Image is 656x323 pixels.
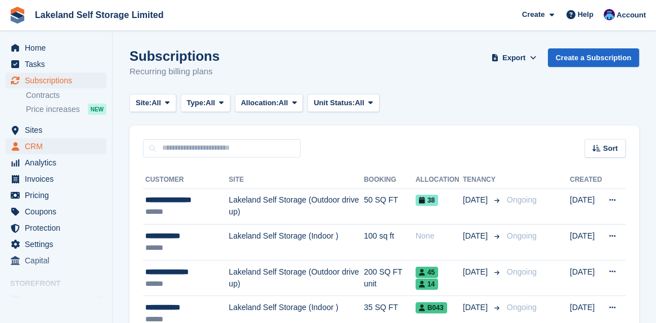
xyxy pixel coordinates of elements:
span: All [206,97,215,109]
span: Storefront [10,278,112,289]
a: menu [6,122,106,138]
img: David Dickson [604,9,615,20]
a: menu [6,155,106,171]
td: [DATE] [570,260,602,296]
span: Analytics [25,155,92,171]
th: Customer [143,171,229,189]
a: menu [6,73,106,88]
span: [DATE] [463,302,490,313]
span: Create [522,9,545,20]
td: Lakeland Self Storage (Outdoor drive up) [229,189,364,225]
span: Ongoing [507,231,537,240]
span: Home [25,40,92,56]
a: menu [6,187,106,203]
span: Ongoing [507,195,537,204]
td: 50 SQ FT [364,189,416,225]
span: All [151,97,161,109]
span: [DATE] [463,194,490,206]
span: Tasks [25,56,92,72]
div: None [416,230,463,242]
a: menu [6,236,106,252]
span: Booking Portal [25,292,92,308]
a: Price increases NEW [26,103,106,115]
span: 45 [416,267,438,278]
span: Sort [603,143,618,154]
span: Site: [136,97,151,109]
td: 200 SQ FT unit [364,260,416,296]
th: Booking [364,171,416,189]
th: Tenancy [463,171,502,189]
th: Site [229,171,364,189]
a: menu [6,204,106,219]
span: [DATE] [463,266,490,278]
span: CRM [25,138,92,154]
a: menu [6,292,106,308]
span: Account [617,10,646,21]
th: Allocation [416,171,463,189]
span: Type: [187,97,206,109]
a: menu [6,138,106,154]
span: Export [502,52,525,64]
button: Type: All [181,94,230,113]
span: Subscriptions [25,73,92,88]
span: Help [578,9,593,20]
span: All [355,97,364,109]
a: Lakeland Self Storage Limited [30,6,168,24]
span: Settings [25,236,92,252]
a: menu [6,40,106,56]
a: menu [6,220,106,236]
span: Coupons [25,204,92,219]
td: [DATE] [570,189,602,225]
a: Contracts [26,90,106,101]
th: Created [570,171,602,189]
span: Ongoing [507,267,537,276]
a: menu [6,171,106,187]
button: Export [489,48,539,67]
span: Price increases [26,104,80,115]
span: Ongoing [507,303,537,312]
h1: Subscriptions [130,48,220,64]
span: Allocation: [241,97,279,109]
span: All [279,97,288,109]
button: Allocation: All [235,94,304,113]
span: Unit Status: [314,97,355,109]
a: Preview store [93,293,106,307]
span: Invoices [25,171,92,187]
p: Recurring billing plans [130,65,220,78]
span: Capital [25,253,92,268]
a: Create a Subscription [548,48,639,67]
span: Protection [25,220,92,236]
span: 14 [416,279,438,290]
span: B043 [416,302,447,313]
td: 100 sq ft [364,225,416,261]
td: [DATE] [570,225,602,261]
td: Lakeland Self Storage (Outdoor drive up) [229,260,364,296]
div: NEW [88,104,106,115]
span: Sites [25,122,92,138]
span: Pricing [25,187,92,203]
span: 38 [416,195,438,206]
span: [DATE] [463,230,490,242]
td: Lakeland Self Storage (Indoor ) [229,225,364,261]
a: menu [6,56,106,72]
button: Unit Status: All [307,94,379,113]
img: stora-icon-8386f47178a22dfd0bd8f6a31ec36ba5ce8667c1dd55bd0f319d3a0aa187defe.svg [9,7,26,24]
a: menu [6,253,106,268]
button: Site: All [130,94,176,113]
